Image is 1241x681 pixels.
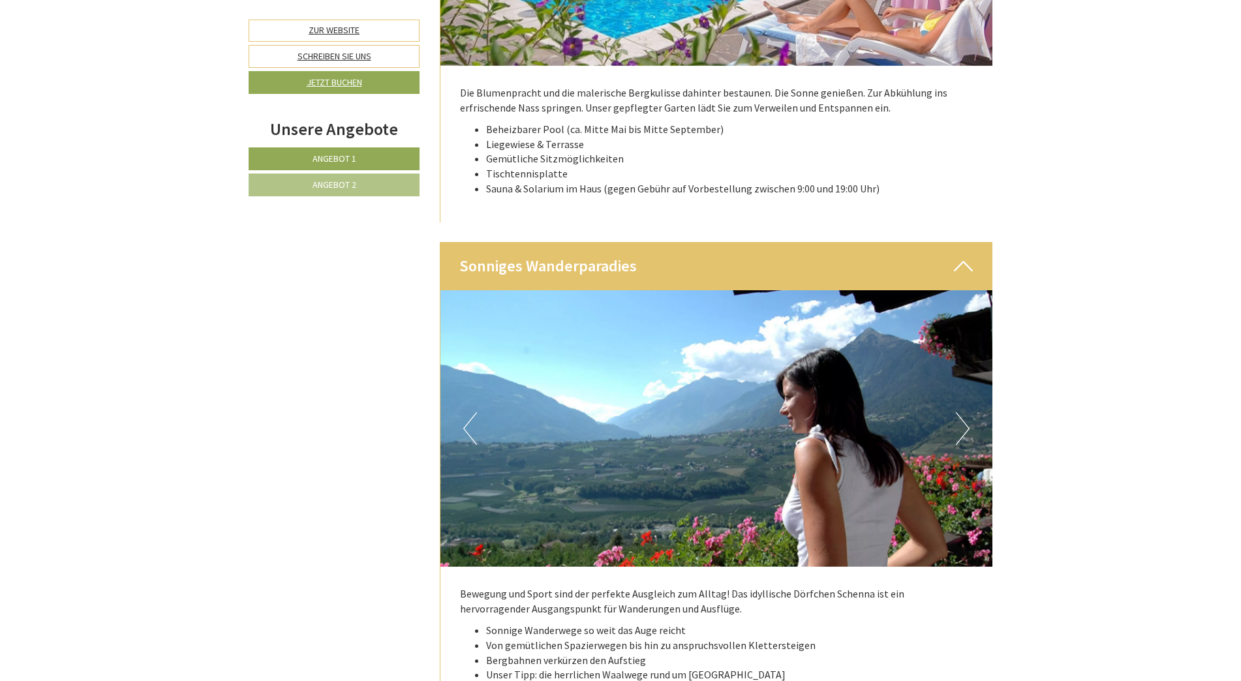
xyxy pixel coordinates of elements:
li: Sauna & Solarium im Haus (gegen Gebühr auf Vorbestellung zwischen 9:00 und 19:00 Uhr) [486,181,973,196]
li: Von gemütlichen Spazierwegen bis hin zu anspruchsvollen Klettersteigen [486,638,973,653]
span: Angebot 2 [313,179,356,190]
p: Die Blumenpracht und die malerische Bergkulisse dahinter bestaunen. Die Sonne genießen. Zur Abküh... [460,85,973,115]
li: Tischtennisplatte [486,166,973,181]
li: Beheizbarer Pool (ca. Mitte Mai bis Mitte September) [486,122,973,137]
li: Gemütliche Sitzmöglichkeiten [486,151,973,166]
a: Schreiben Sie uns [249,45,420,68]
button: Next [956,412,970,445]
a: Jetzt buchen [249,71,420,94]
p: Bewegung und Sport sind der perfekte Ausgleich zum Alltag! Das idyllische Dörfchen Schenna ist ei... [460,586,973,616]
li: Liegewiese & Terrasse [486,137,973,152]
span: Angebot 1 [313,153,356,164]
a: Zur Website [249,20,420,42]
button: Previous [463,412,477,445]
li: Bergbahnen verkürzen den Aufstieg [486,653,973,668]
div: Unsere Angebote [249,117,420,141]
div: Sonniges Wanderparadies [440,242,993,290]
li: Sonnige Wanderwege so weit das Auge reicht [486,623,973,638]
